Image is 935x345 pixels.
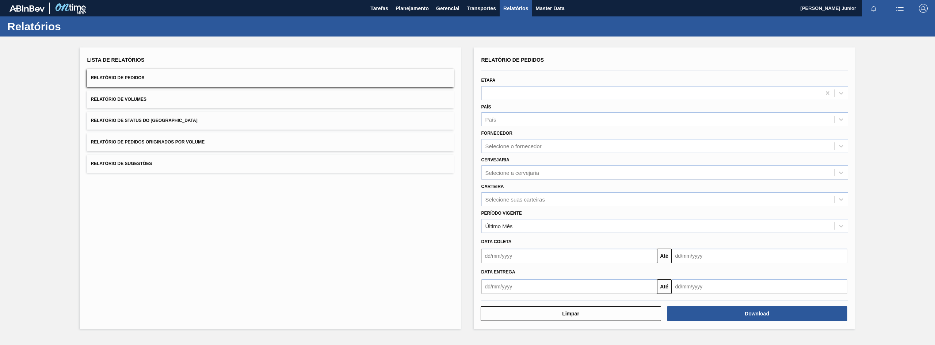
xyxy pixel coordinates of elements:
[481,57,544,63] span: Relatório de Pedidos
[481,269,515,275] span: Data entrega
[535,4,564,13] span: Master Data
[919,4,928,13] img: Logout
[396,4,429,13] span: Planejamento
[485,223,513,229] div: Último Mês
[87,57,145,63] span: Lista de Relatórios
[485,116,496,123] div: País
[91,75,145,80] span: Relatório de Pedidos
[862,3,885,14] button: Notificações
[481,78,496,83] label: Etapa
[91,139,205,145] span: Relatório de Pedidos Originados por Volume
[896,4,904,13] img: userActions
[672,249,847,263] input: dd/mm/yyyy
[481,184,504,189] label: Carteira
[481,306,661,321] button: Limpar
[467,4,496,13] span: Transportes
[485,169,539,176] div: Selecione a cervejaria
[503,4,528,13] span: Relatórios
[481,239,512,244] span: Data coleta
[91,161,152,166] span: Relatório de Sugestões
[481,131,512,136] label: Fornecedor
[667,306,847,321] button: Download
[481,211,522,216] label: Período Vigente
[481,249,657,263] input: dd/mm/yyyy
[657,279,672,294] button: Até
[87,69,454,87] button: Relatório de Pedidos
[87,155,454,173] button: Relatório de Sugestões
[672,279,847,294] input: dd/mm/yyyy
[436,4,459,13] span: Gerencial
[485,143,542,149] div: Selecione o fornecedor
[481,104,491,110] label: País
[481,279,657,294] input: dd/mm/yyyy
[481,157,510,162] label: Cervejaria
[485,196,545,202] div: Selecione suas carteiras
[370,4,388,13] span: Tarefas
[91,97,146,102] span: Relatório de Volumes
[87,91,454,108] button: Relatório de Volumes
[87,112,454,130] button: Relatório de Status do [GEOGRAPHIC_DATA]
[657,249,672,263] button: Até
[9,5,45,12] img: TNhmsLtSVTkK8tSr43FrP2fwEKptu5GPRR3wAAAABJRU5ErkJggg==
[87,133,454,151] button: Relatório de Pedidos Originados por Volume
[7,22,137,31] h1: Relatórios
[91,118,198,123] span: Relatório de Status do [GEOGRAPHIC_DATA]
